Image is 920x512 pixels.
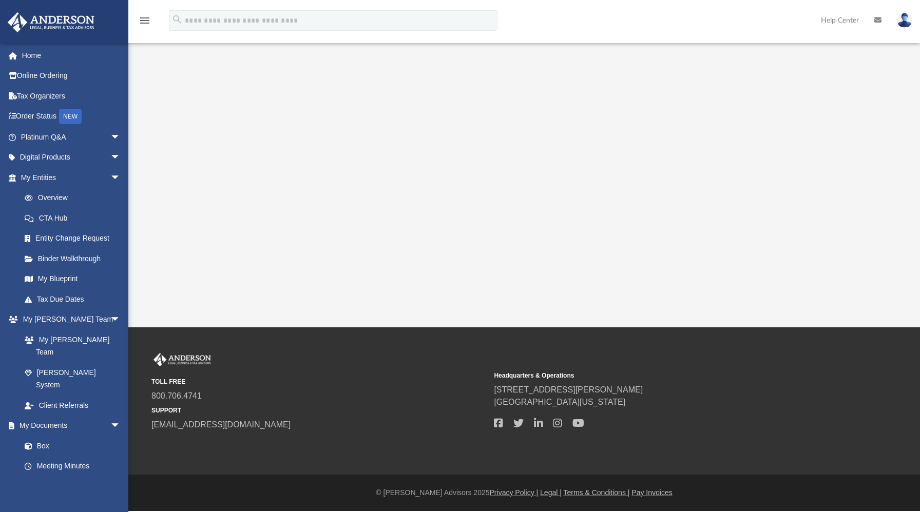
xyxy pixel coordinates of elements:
[564,488,630,497] a: Terms & Conditions |
[151,377,487,386] small: TOLL FREE
[14,395,131,416] a: Client Referrals
[5,12,98,32] img: Anderson Advisors Platinum Portal
[7,167,136,188] a: My Entitiesarrow_drop_down
[631,488,672,497] a: Pay Invoices
[490,488,539,497] a: Privacy Policy |
[14,436,126,456] a: Box
[14,362,131,395] a: [PERSON_NAME] System
[7,86,136,106] a: Tax Organizers
[151,406,487,415] small: SUPPORT
[897,13,912,28] img: User Pic
[151,391,202,400] a: 800.706.4741
[7,127,136,147] a: Platinum Q&Aarrow_drop_down
[14,456,131,477] a: Meeting Minutes
[494,385,643,394] a: [STREET_ADDRESS][PERSON_NAME]
[7,106,136,127] a: Order StatusNEW
[540,488,562,497] a: Legal |
[110,309,131,330] span: arrow_drop_down
[14,329,126,362] a: My [PERSON_NAME] Team
[110,416,131,437] span: arrow_drop_down
[14,228,136,249] a: Entity Change Request
[171,14,183,25] i: search
[14,269,131,289] a: My Blueprint
[151,420,291,429] a: [EMAIL_ADDRESS][DOMAIN_NAME]
[110,127,131,148] span: arrow_drop_down
[59,109,82,124] div: NEW
[7,147,136,168] a: Digital Productsarrow_drop_down
[128,487,920,498] div: © [PERSON_NAME] Advisors 2025
[110,167,131,188] span: arrow_drop_down
[139,14,151,27] i: menu
[139,19,151,27] a: menu
[14,188,136,208] a: Overview
[494,371,829,380] small: Headquarters & Operations
[7,309,131,330] a: My [PERSON_NAME] Teamarrow_drop_down
[14,476,126,497] a: Forms Library
[494,398,625,406] a: [GEOGRAPHIC_DATA][US_STATE]
[14,208,136,228] a: CTA Hub
[110,147,131,168] span: arrow_drop_down
[151,353,213,366] img: Anderson Advisors Platinum Portal
[14,289,136,309] a: Tax Due Dates
[7,66,136,86] a: Online Ordering
[7,416,131,436] a: My Documentsarrow_drop_down
[14,248,136,269] a: Binder Walkthrough
[7,45,136,66] a: Home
